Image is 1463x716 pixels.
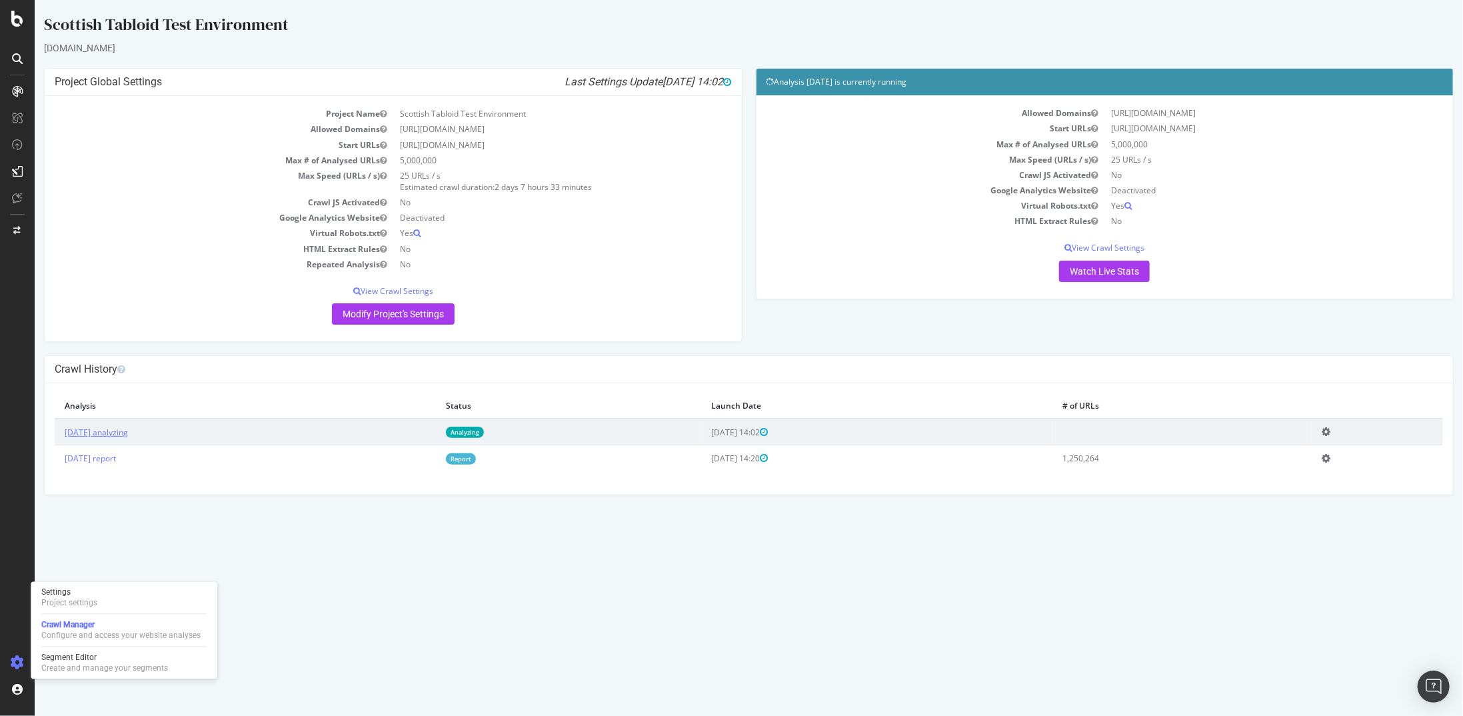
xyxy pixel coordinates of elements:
[1418,671,1450,703] div: Open Intercom Messenger
[20,168,359,195] td: Max Speed (URLs / s)
[1070,121,1408,136] td: [URL][DOMAIN_NAME]
[667,393,1018,419] th: Launch Date
[411,453,441,465] a: Report
[1024,261,1115,282] a: Watch Live Stats
[20,137,359,153] td: Start URLs
[20,241,359,257] td: HTML Extract Rules
[531,75,697,89] i: Last Settings Update
[41,620,201,631] div: Crawl Manager
[732,198,1070,213] td: Virtual Robots.txt
[30,427,93,438] a: [DATE] analyzing
[359,257,697,272] td: No
[732,137,1070,152] td: Max # of Analysed URLs
[297,303,420,325] a: Modify Project's Settings
[732,105,1070,121] td: Allowed Domains
[732,121,1070,136] td: Start URLs
[20,153,359,168] td: Max # of Analysed URLs
[1070,105,1408,121] td: [URL][DOMAIN_NAME]
[1070,183,1408,198] td: Deactivated
[359,168,697,195] td: 25 URLs / s Estimated crawl duration:
[1070,167,1408,183] td: No
[359,137,697,153] td: [URL][DOMAIN_NAME]
[20,257,359,272] td: Repeated Analysis
[401,393,667,419] th: Status
[1018,445,1277,471] td: 1,250,264
[1070,198,1408,213] td: Yes
[677,427,734,438] span: [DATE] 14:02
[41,663,168,674] div: Create and manage your segments
[41,598,97,609] div: Project settings
[20,106,359,121] td: Project Name
[20,285,697,297] p: View Crawl Settings
[1018,393,1277,419] th: # of URLs
[41,587,97,598] div: Settings
[359,106,697,121] td: Scottish Tabloid Test Environment
[359,225,697,241] td: Yes
[9,13,1419,41] div: Scottish Tabloid Test Environment
[359,210,697,225] td: Deactivated
[36,651,212,675] a: Segment EditorCreate and manage your segments
[629,75,697,88] span: [DATE] 14:02
[359,241,697,257] td: No
[20,393,401,419] th: Analysis
[36,619,212,643] a: Crawl ManagerConfigure and access your website analyses
[36,586,212,610] a: SettingsProject settings
[20,225,359,241] td: Virtual Robots.txt
[9,41,1419,55] div: [DOMAIN_NAME]
[41,631,201,641] div: Configure and access your website analyses
[20,210,359,225] td: Google Analytics Website
[20,363,1408,376] h4: Crawl History
[460,181,557,193] span: 2 days 7 hours 33 minutes
[677,453,734,464] span: [DATE] 14:20
[732,242,1409,253] p: View Crawl Settings
[1070,137,1408,152] td: 5,000,000
[30,453,81,464] a: [DATE] report
[1070,213,1408,229] td: No
[411,427,449,438] a: Analyzing
[20,75,697,89] h4: Project Global Settings
[732,152,1070,167] td: Max Speed (URLs / s)
[359,121,697,137] td: [URL][DOMAIN_NAME]
[732,75,1409,89] h4: Analysis [DATE] is currently running
[41,653,168,663] div: Segment Editor
[20,121,359,137] td: Allowed Domains
[732,213,1070,229] td: HTML Extract Rules
[20,195,359,210] td: Crawl JS Activated
[732,167,1070,183] td: Crawl JS Activated
[732,183,1070,198] td: Google Analytics Website
[1070,152,1408,167] td: 25 URLs / s
[359,195,697,210] td: No
[359,153,697,168] td: 5,000,000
